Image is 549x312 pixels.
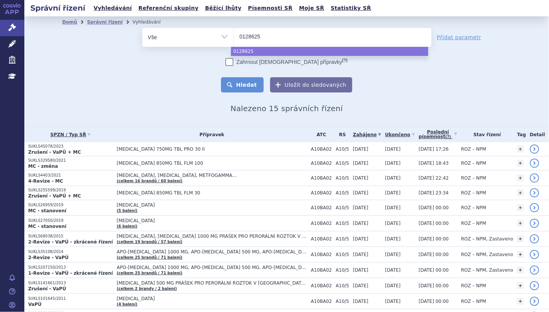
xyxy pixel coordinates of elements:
span: [MEDICAL_DATA] [117,218,307,223]
a: detail [530,266,539,275]
th: Tag [513,127,526,142]
span: A10/5 [336,175,349,181]
abbr: (?) [446,135,451,139]
p: SUKLS45078/2023 [28,144,113,149]
span: A10BA02 [311,299,332,304]
span: A10/5 [336,236,349,242]
span: A10/5 [336,146,349,152]
span: A10/5 [336,161,349,166]
a: (4 balení) [117,302,137,306]
p: SUKLS4403/2021 [28,173,113,178]
a: + [517,267,524,274]
strong: MC - stanovení [28,224,66,229]
span: [DATE] 23:34 [419,190,449,196]
span: [DATE] [353,299,369,304]
span: A10BA02 [311,190,332,196]
span: A10BA02 [311,175,332,181]
span: ROZ – NPM [461,221,486,226]
a: Běžící lhůty [203,3,244,13]
span: APO-[MEDICAL_DATA] 1000 MG, APO-[MEDICAL_DATA] 500 MG, APO-[MEDICAL_DATA] 850 MG… [117,265,307,270]
a: Poslednípísemnost(?) [419,127,457,142]
a: (celkem 25 brandů / 71 balení) [117,271,183,275]
span: [DATE] [385,299,401,304]
span: A10BA02 [311,205,332,210]
a: SPZN / Typ SŘ [28,129,113,140]
span: [MEDICAL_DATA] 850MG TBL FLM 100 [117,161,307,166]
a: Zahájeno [353,129,382,140]
span: [DATE] [385,221,401,226]
strong: 1-Revize - VaPÚ - zkrácené řízení [28,271,113,276]
a: Přidat parametr [437,33,482,41]
a: (6 balení) [117,224,137,228]
span: A10BA02 [311,267,332,273]
span: [DATE] [385,267,401,273]
a: detail [530,234,539,244]
p: SUKLS207150/2013 [28,265,113,270]
a: + [517,189,524,196]
a: Písemnosti SŘ [246,3,295,13]
span: A10/5 [336,190,349,196]
th: Přípravek [113,127,307,142]
span: APO-[MEDICAL_DATA] 1000 MG, APO-[MEDICAL_DATA] 500 MG, APO-[MEDICAL_DATA] 850 MG… [117,249,307,255]
a: Domů [62,19,77,25]
a: + [517,282,524,289]
span: A10/5 [336,221,349,226]
span: [DATE] [353,267,369,273]
span: [DATE] 00:00 [419,299,449,304]
span: A10BA02 [311,236,332,242]
a: detail [530,250,539,259]
li: 0128625 [231,47,428,56]
span: ROZ – NPM [461,205,486,210]
label: Zahrnout [DEMOGRAPHIC_DATA] přípravky [226,58,347,66]
a: (celkem 25 brandů / 71 balení) [117,255,183,259]
span: ROZ – NPM [461,299,486,304]
p: SUKLS26959/2019 [28,202,113,208]
p: SUKLS141661/2013 [28,280,113,286]
span: [MEDICAL_DATA] [117,296,307,301]
span: [DATE] 00:00 [419,267,449,273]
a: detail [530,174,539,183]
h2: Správní řízení [24,3,91,13]
span: [DATE] [353,205,369,210]
a: (celkem 19 brandů / 57 balení) [117,240,183,244]
span: [DATE] 17:26 [419,146,449,152]
strong: MC - změna [28,164,58,169]
a: Ukončeno [385,129,415,140]
abbr: (?) [342,58,347,63]
span: ROZ – NPM, Zastaveno [461,267,513,273]
span: ROZ – NPM [461,190,486,196]
span: [DATE] [385,205,401,210]
a: Vyhledávání [91,3,134,13]
span: [DATE] [353,146,369,152]
li: Vyhledávání [132,16,170,28]
span: A10/5 [336,267,349,273]
span: A10BA02 [311,146,332,152]
a: + [517,204,524,211]
span: [DATE] [385,252,401,257]
strong: 4-Revize - MC [28,178,63,184]
span: Nalezeno 15 správních řízení [231,104,343,113]
p: SUKLS35108/2014 [28,249,113,255]
span: [DATE] [385,161,401,166]
a: + [517,175,524,181]
span: [MEDICAL_DATA], [MEDICAL_DATA] 1000 MG PRÁŠEK PRO PERORÁLNÍ ROZTOK V SÁČCÍCH, [MEDICAL_DATA]… [117,234,307,239]
span: [DATE] 00:00 [419,283,449,288]
p: SUKLS101645/2011 [28,296,113,301]
strong: MC - stanovení [28,208,66,213]
strong: Zrušení - VaPÚ [28,286,66,291]
span: [DATE] [353,236,369,242]
a: detail [530,188,539,197]
a: (5 balení) [117,209,137,213]
span: ROZ – NPM [461,161,486,166]
a: + [517,220,524,227]
a: + [517,251,524,258]
span: A10BA02 [311,161,332,166]
a: (celkem 2 brandy / 2 balení) [117,287,177,291]
span: ROZ – NPM, Zastaveno [461,252,513,257]
span: [DATE] 18:43 [419,161,449,166]
span: A10/5 [336,205,349,210]
span: A10BA02 [311,221,332,226]
a: + [517,160,524,167]
a: (celkem 16 brandů / 60 balení) [117,179,183,183]
span: [MEDICAL_DATA] 500 MG PRÁŠEK PRO PERORÁLNÍ ROZTOK V [GEOGRAPHIC_DATA], [MEDICAL_DATA] 850 MG PRÁŠ... [117,280,307,286]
